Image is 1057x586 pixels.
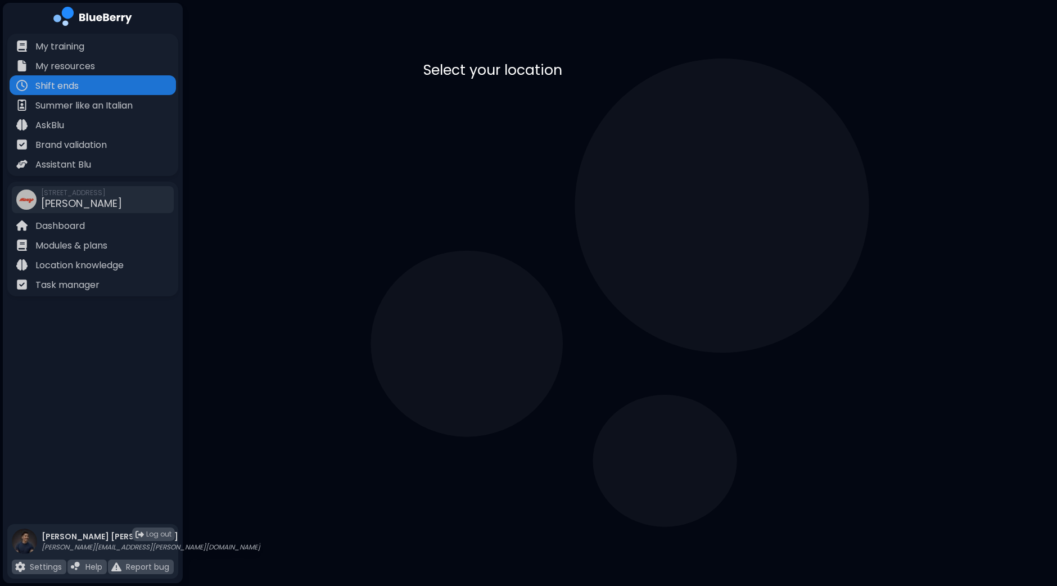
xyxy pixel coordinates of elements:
[42,543,260,552] p: [PERSON_NAME][EMAIL_ADDRESS][PERSON_NAME][DOMAIN_NAME]
[35,40,84,53] p: My training
[53,7,132,30] img: company logo
[16,139,28,150] img: file icon
[16,60,28,71] img: file icon
[35,239,107,253] p: Modules & plans
[423,61,817,79] p: Select your location
[12,529,37,565] img: profile photo
[146,530,171,539] span: Log out
[42,531,260,542] p: [PERSON_NAME] [PERSON_NAME]
[85,562,102,572] p: Help
[35,138,107,152] p: Brand validation
[35,79,79,93] p: Shift ends
[35,119,64,132] p: AskBlu
[16,100,28,111] img: file icon
[16,259,28,271] img: file icon
[35,259,124,272] p: Location knowledge
[16,80,28,91] img: file icon
[16,40,28,52] img: file icon
[16,190,37,210] img: company thumbnail
[35,219,85,233] p: Dashboard
[41,188,122,197] span: [STREET_ADDRESS]
[71,562,81,572] img: file icon
[16,240,28,251] img: file icon
[35,158,91,172] p: Assistant Blu
[16,279,28,290] img: file icon
[16,159,28,170] img: file icon
[15,562,25,572] img: file icon
[41,196,122,210] span: [PERSON_NAME]
[16,119,28,130] img: file icon
[111,562,121,572] img: file icon
[16,220,28,231] img: file icon
[35,99,133,112] p: Summer like an Italian
[135,530,144,539] img: logout
[126,562,169,572] p: Report bug
[35,60,95,73] p: My resources
[35,278,100,292] p: Task manager
[30,562,62,572] p: Settings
